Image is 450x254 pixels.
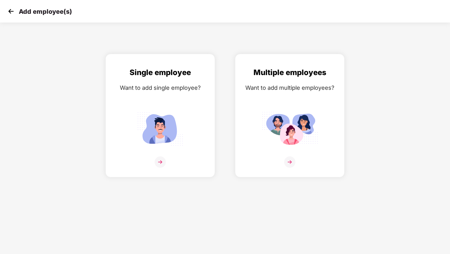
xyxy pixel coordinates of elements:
[112,67,208,79] div: Single employee
[132,109,188,148] img: svg+xml;base64,PHN2ZyB4bWxucz0iaHR0cDovL3d3dy53My5vcmcvMjAwMC9zdmciIGlkPSJTaW5nbGVfZW1wbG95ZWUiIH...
[284,156,295,168] img: svg+xml;base64,PHN2ZyB4bWxucz0iaHR0cDovL3d3dy53My5vcmcvMjAwMC9zdmciIHdpZHRoPSIzNiIgaGVpZ2h0PSIzNi...
[155,156,166,168] img: svg+xml;base64,PHN2ZyB4bWxucz0iaHR0cDovL3d3dy53My5vcmcvMjAwMC9zdmciIHdpZHRoPSIzNiIgaGVpZ2h0PSIzNi...
[242,67,338,79] div: Multiple employees
[262,109,318,148] img: svg+xml;base64,PHN2ZyB4bWxucz0iaHR0cDovL3d3dy53My5vcmcvMjAwMC9zdmciIGlkPSJNdWx0aXBsZV9lbXBsb3llZS...
[112,83,208,92] div: Want to add single employee?
[6,7,16,16] img: svg+xml;base64,PHN2ZyB4bWxucz0iaHR0cDovL3d3dy53My5vcmcvMjAwMC9zdmciIHdpZHRoPSIzMCIgaGVpZ2h0PSIzMC...
[242,83,338,92] div: Want to add multiple employees?
[19,8,72,15] p: Add employee(s)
